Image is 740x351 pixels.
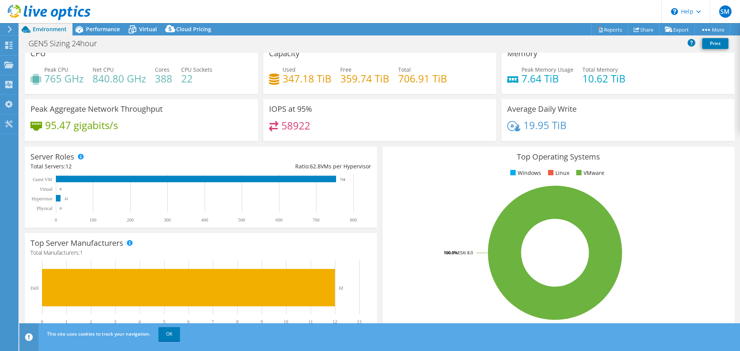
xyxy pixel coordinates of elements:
[236,319,239,324] text: 8
[269,49,299,58] h3: Capacity
[719,5,732,18] span: SM
[281,121,310,130] h4: 58922
[80,249,83,256] span: 1
[33,25,67,33] span: Environment
[458,250,473,255] tspan: ESXi 8.0
[508,169,541,177] li: Windows
[163,319,165,324] text: 5
[158,327,180,341] a: OK
[138,319,141,324] text: 4
[40,186,53,192] text: Virtual
[546,169,569,177] li: Linux
[164,217,171,223] text: 300
[388,153,729,161] h3: Top Operating Systems
[60,187,62,191] text: 0
[155,66,170,73] span: Cores
[507,49,537,58] h3: Memory
[187,319,190,324] text: 6
[398,66,411,73] span: Total
[357,319,362,324] text: 13
[25,39,109,48] h1: GEN5 Sizing 24hour
[308,319,313,324] text: 11
[55,217,57,223] text: 0
[284,319,288,324] text: 10
[44,74,84,83] h4: 765 GHz
[313,217,320,223] text: 700
[261,319,263,324] text: 9
[444,250,458,255] tspan: 100.0%
[574,169,604,177] li: VMware
[139,25,157,33] span: Virtual
[155,74,172,83] h4: 388
[398,74,447,83] h4: 706.91 TiB
[127,217,134,223] text: 200
[521,74,573,83] h4: 7.64 TiB
[507,105,577,113] h3: Average Daily Write
[181,66,212,73] span: CPU Sockets
[47,331,150,337] span: This site uses cookies to track your navigation.
[671,8,678,15] svg: \n
[340,178,345,181] text: 754
[582,74,626,83] h4: 10.62 TiB
[30,239,123,247] h3: Top Server Manufacturers
[283,66,296,73] span: Used
[30,153,74,161] h3: Server Roles
[44,66,68,73] span: Peak CPU
[591,24,628,35] a: Reports
[201,217,208,223] text: 400
[30,286,39,291] text: Dell
[340,66,351,73] span: Free
[333,319,337,324] text: 12
[582,66,618,73] span: Total Memory
[659,24,695,35] a: Export
[523,121,567,129] h4: 19.95 TiB
[181,74,212,83] h4: 22
[269,105,312,113] h3: IOPS at 95%
[276,217,283,223] text: 600
[283,74,331,83] h4: 347.18 TiB
[60,207,62,210] text: 0
[176,25,211,33] span: Cloud Pricing
[45,121,118,129] h4: 95.47 gigabits/s
[310,163,321,170] span: 62.8
[695,24,730,35] a: More
[30,49,46,58] h3: CPU
[33,177,52,182] text: Guest VM
[64,197,68,201] text: 12
[32,196,52,202] text: Hypervisor
[41,319,43,324] text: 0
[92,74,146,83] h4: 840.80 GHz
[628,24,659,35] a: Share
[66,163,72,170] span: 12
[238,217,245,223] text: 500
[30,162,201,171] div: Total Servers:
[340,74,389,83] h4: 359.74 TiB
[212,319,214,324] text: 7
[37,206,52,211] text: Physical
[339,286,343,290] text: 12
[114,319,116,324] text: 3
[350,217,357,223] text: 800
[89,217,96,223] text: 100
[201,162,371,171] div: Ratio: VMs per Hypervisor
[92,66,114,73] span: Net CPU
[86,25,120,33] span: Performance
[90,319,92,324] text: 2
[521,66,573,73] span: Peak Memory Usage
[30,249,371,257] h4: Total Manufacturers:
[65,319,67,324] text: 1
[30,105,163,113] h3: Peak Aggregate Network Throughput
[702,38,728,49] a: Print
